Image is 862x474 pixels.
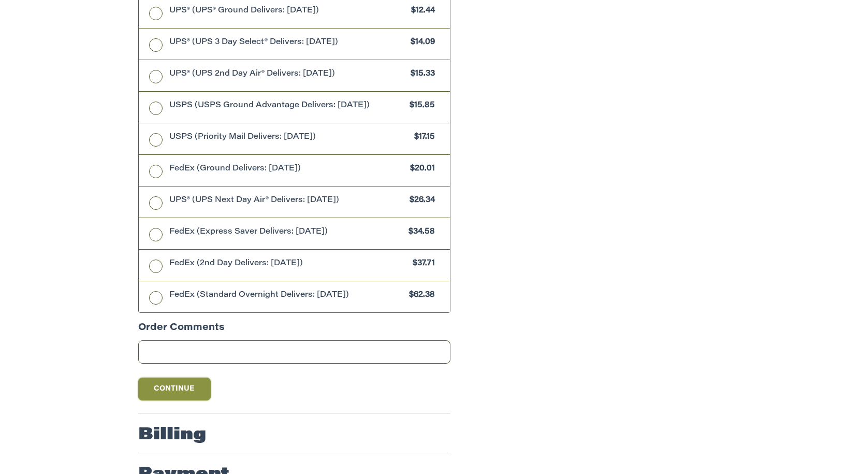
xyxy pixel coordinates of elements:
[409,132,435,143] span: $17.15
[138,425,206,446] h2: Billing
[169,226,404,238] span: FedEx (Express Saver Delivers: [DATE])
[404,100,435,112] span: $15.85
[404,195,435,207] span: $26.34
[169,100,405,112] span: USPS (USPS Ground Advantage Delivers: [DATE])
[138,378,211,400] button: Continue
[138,321,225,340] legend: Order Comments
[169,163,405,175] span: FedEx (Ground Delivers: [DATE])
[403,226,435,238] span: $34.58
[405,163,435,175] span: $20.01
[169,290,404,301] span: FedEx (Standard Overnight Delivers: [DATE])
[404,290,435,301] span: $62.38
[169,37,406,49] span: UPS® (UPS 3 Day Select® Delivers: [DATE])
[405,37,435,49] span: $14.09
[169,132,410,143] span: USPS (Priority Mail Delivers: [DATE])
[407,258,435,270] span: $37.71
[406,5,435,17] span: $12.44
[405,68,435,80] span: $15.33
[169,5,406,17] span: UPS® (UPS® Ground Delivers: [DATE])
[169,195,405,207] span: UPS® (UPS Next Day Air® Delivers: [DATE])
[169,258,408,270] span: FedEx (2nd Day Delivers: [DATE])
[169,68,406,80] span: UPS® (UPS 2nd Day Air® Delivers: [DATE])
